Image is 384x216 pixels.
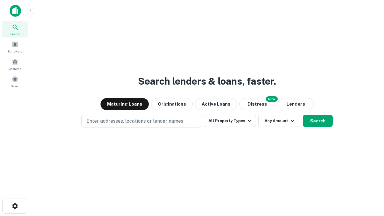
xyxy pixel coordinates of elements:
[266,96,278,102] div: NEW
[354,168,384,197] iframe: Chat Widget
[9,66,21,71] span: Contacts
[195,98,237,110] button: Active Loans
[2,73,28,90] a: Saved
[100,98,149,110] button: Maturing Loans
[2,21,28,37] a: Search
[86,118,183,125] p: Enter addresses, locations or lender names
[2,39,28,55] a: Borrowers
[303,115,333,127] button: Search
[2,56,28,72] a: Contacts
[151,98,193,110] button: Originations
[8,49,22,54] span: Borrowers
[278,98,314,110] button: Lenders
[138,74,276,88] h3: Search lenders & loans, faster.
[10,5,21,17] img: capitalize-icon.png
[11,84,19,88] span: Saved
[258,115,300,127] button: Any Amount
[81,115,201,127] button: Enter addresses, locations or lender names
[204,115,256,127] button: All Property Types
[10,31,20,36] span: Search
[239,98,275,110] button: Search distressed loans with lien and other non-mortgage details.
